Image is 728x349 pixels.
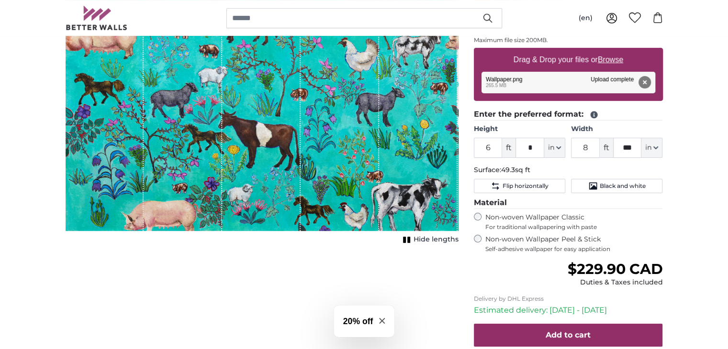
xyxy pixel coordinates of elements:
[474,295,663,303] p: Delivery by DHL Express
[600,138,613,158] span: ft
[501,165,530,174] span: 49.3sq ft
[645,143,651,153] span: in
[571,179,662,193] button: Black and white
[485,223,663,231] span: For traditional wallpapering with paste
[548,143,554,153] span: in
[66,6,128,30] img: Betterwalls
[502,182,548,190] span: Flip horizontally
[567,278,662,287] div: Duties & Taxes included
[474,324,663,347] button: Add to cart
[598,55,623,64] u: Browse
[485,245,663,253] span: Self-adhesive wallpaper for easy application
[474,36,663,44] p: Maximum file size 200MB.
[474,197,663,209] legend: Material
[600,182,646,190] span: Black and white
[567,260,662,278] span: $229.90 CAD
[485,213,663,231] label: Non-woven Wallpaper Classic
[474,109,663,120] legend: Enter the preferred format:
[544,138,565,158] button: in
[400,233,459,246] button: Hide lengths
[414,235,459,244] span: Hide lengths
[641,138,662,158] button: in
[571,124,662,134] label: Width
[509,50,627,69] label: Drag & Drop your files or
[474,305,663,316] p: Estimated delivery: [DATE] - [DATE]
[474,179,565,193] button: Flip horizontally
[502,138,515,158] span: ft
[474,124,565,134] label: Height
[546,330,591,339] span: Add to cart
[571,10,600,27] button: (en)
[485,235,663,253] label: Non-woven Wallpaper Peel & Stick
[474,165,663,175] p: Surface:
